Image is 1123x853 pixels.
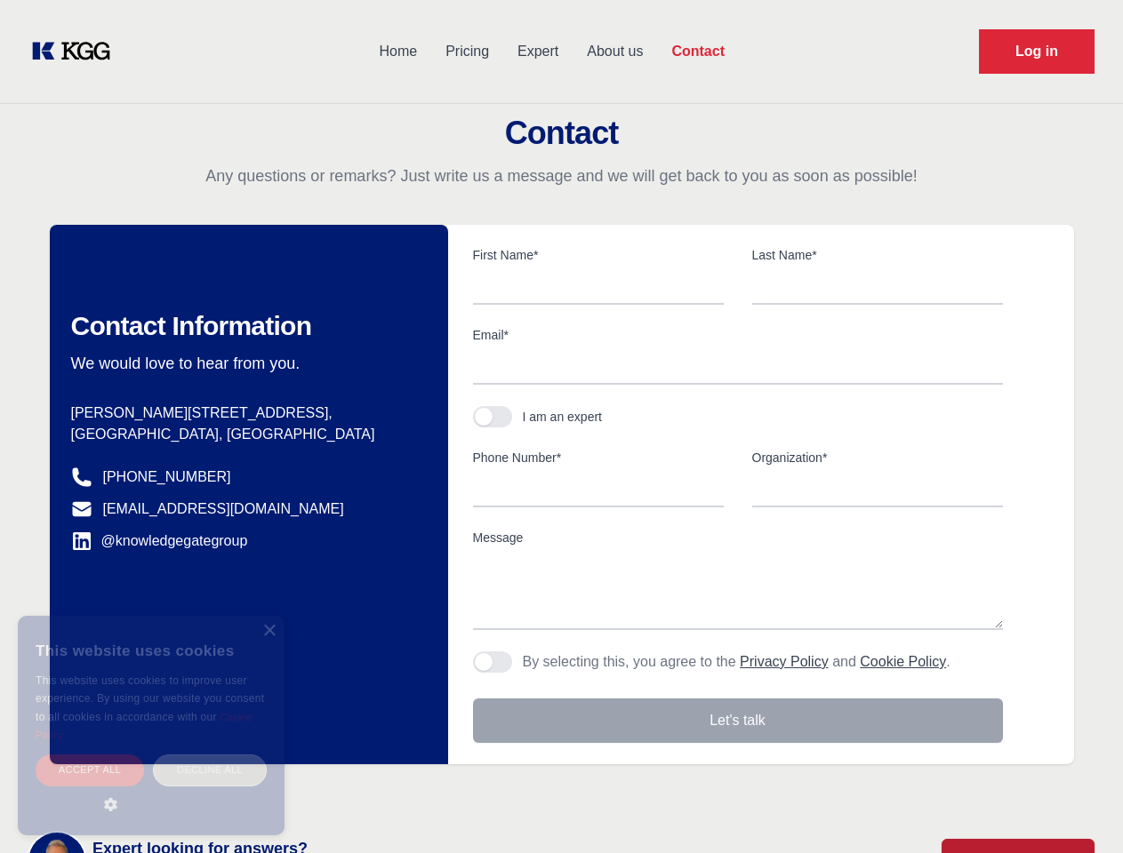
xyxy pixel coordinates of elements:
iframe: Chat Widget [1034,768,1123,853]
a: Request Demo [979,29,1095,74]
a: [PHONE_NUMBER] [103,466,231,488]
a: KOL Knowledge Platform: Talk to Key External Experts (KEE) [28,37,124,66]
p: Any questions or remarks? Just write us a message and we will get back to you as soon as possible! [21,165,1102,187]
button: Let's talk [473,698,1003,743]
a: @knowledgegategroup [71,530,248,552]
p: We would love to hear from you. [71,353,420,374]
div: Close [262,625,276,638]
p: [GEOGRAPHIC_DATA], [GEOGRAPHIC_DATA] [71,424,420,445]
a: Privacy Policy [740,654,829,669]
div: This website uses cookies [36,629,267,672]
p: [PERSON_NAME][STREET_ADDRESS], [71,403,420,424]
a: Pricing [431,28,503,75]
label: Phone Number* [473,449,724,466]
div: I am an expert [523,408,603,426]
label: Organization* [752,449,1003,466]
a: Cookie Policy [860,654,946,669]
p: By selecting this, you agree to the and . [523,651,951,673]
a: Home [365,28,431,75]
a: [EMAIL_ADDRESS][DOMAIN_NAME] [103,498,344,520]
div: Decline all [153,754,267,785]
a: About us [573,28,657,75]
label: Last Name* [752,246,1003,264]
div: Cookie settings [20,836,109,846]
a: Expert [503,28,573,75]
a: Contact [657,28,739,75]
label: Email* [473,326,1003,344]
h2: Contact Information [71,310,420,342]
label: Message [473,529,1003,546]
label: First Name* [473,246,724,264]
div: Accept all [36,754,144,785]
a: Cookie Policy [36,712,253,740]
h2: Contact [21,116,1102,151]
span: This website uses cookies to improve user experience. By using our website you consent to all coo... [36,674,264,723]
